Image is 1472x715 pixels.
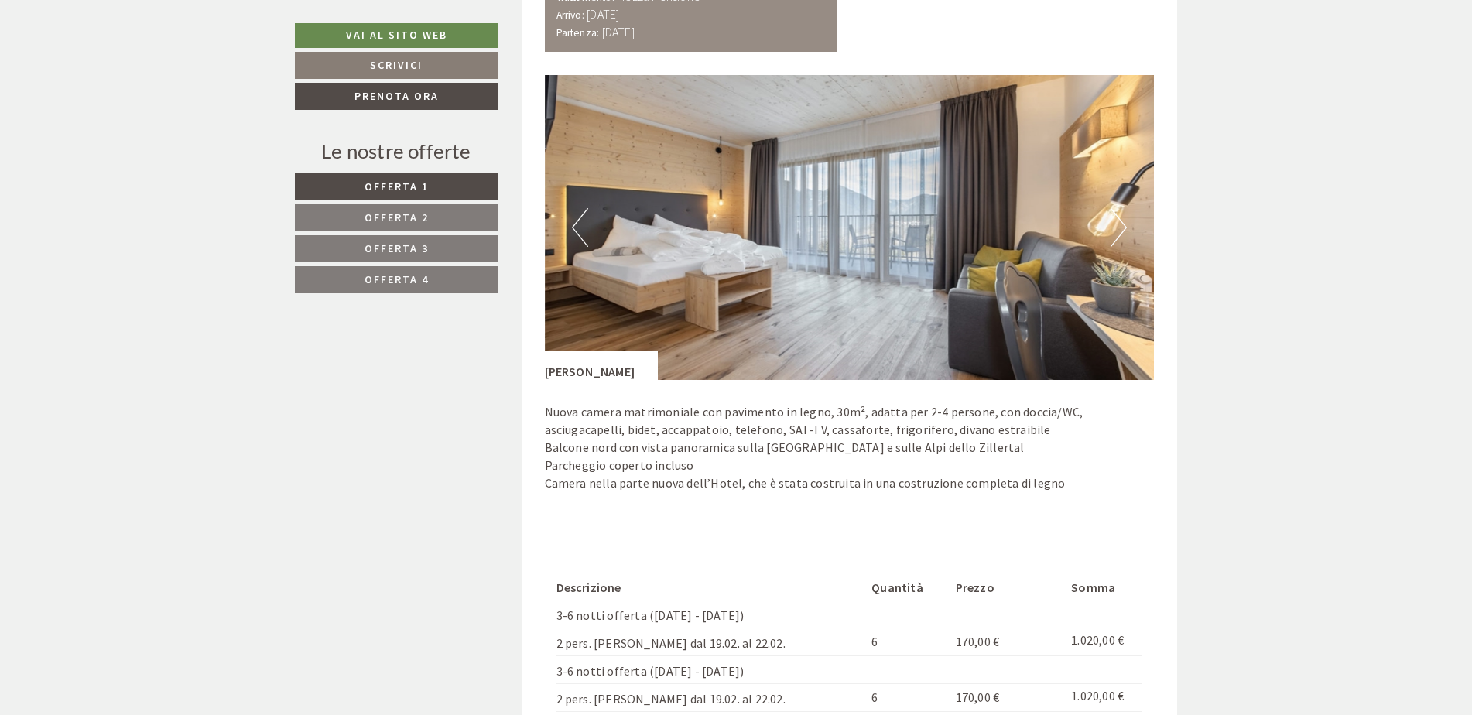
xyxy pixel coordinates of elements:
div: [PERSON_NAME] grazie Ci sentiamo nel pomeriggio [12,35,183,99]
td: 2 pers. [PERSON_NAME] dal 19.02. al 22.02. [556,683,866,711]
span: Offerta 1 [365,180,429,193]
a: Vai al sito web [295,23,498,48]
b: [DATE] [602,24,635,39]
th: Somma [1065,576,1142,600]
div: [PERSON_NAME] [545,351,659,381]
small: Arrivo: [556,9,584,22]
th: Quantità [865,576,949,600]
div: [PERSON_NAME] [24,106,372,118]
td: 1.020,00 € [1065,628,1142,656]
div: [PERSON_NAME] [24,38,176,50]
div: [PERSON_NAME] le ho mandato la mail a seguito tel intercorsa Nn mi trovo con il prezzo dei due ad... [12,103,380,221]
button: Invia [532,408,610,435]
p: Nuova camera matrimoniale con pavimento in legno, 30m², adatta per 2-4 persone, con doccia/WC, as... [545,403,1155,509]
small: Partenza: [556,26,600,39]
span: Offerta 2 [365,210,429,224]
button: Previous [572,208,588,247]
div: Le nostre offerte [295,137,498,166]
div: [DATE] [276,4,333,30]
a: Scrivici [295,52,498,79]
span: 170,00 € [956,634,1000,649]
td: 6 [865,683,949,711]
th: Descrizione [556,576,866,600]
div: Letto ora che parcheggio incluso Grazie [12,224,211,289]
td: 1.020,00 € [1065,683,1142,711]
span: 170,00 € [956,689,1000,705]
small: 18:35 [24,207,372,217]
b: [DATE] [587,6,619,22]
td: 3-6 notti offerta ([DATE] - [DATE]) [556,655,866,683]
span: Offerta 3 [365,241,429,255]
button: Next [1111,208,1127,247]
small: 18:36 [24,275,203,286]
div: [PERSON_NAME] [24,227,203,240]
td: 6 [865,628,949,656]
td: 3-6 notti offerta ([DATE] - [DATE]) [556,600,866,628]
td: 2 pers. [PERSON_NAME] dal 19.02. al 22.02. [556,628,866,656]
a: Prenota ora [295,83,498,110]
img: image [545,75,1155,380]
small: 13:40 [24,85,176,96]
span: Offerta 4 [365,272,429,286]
th: Prezzo [950,576,1066,600]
